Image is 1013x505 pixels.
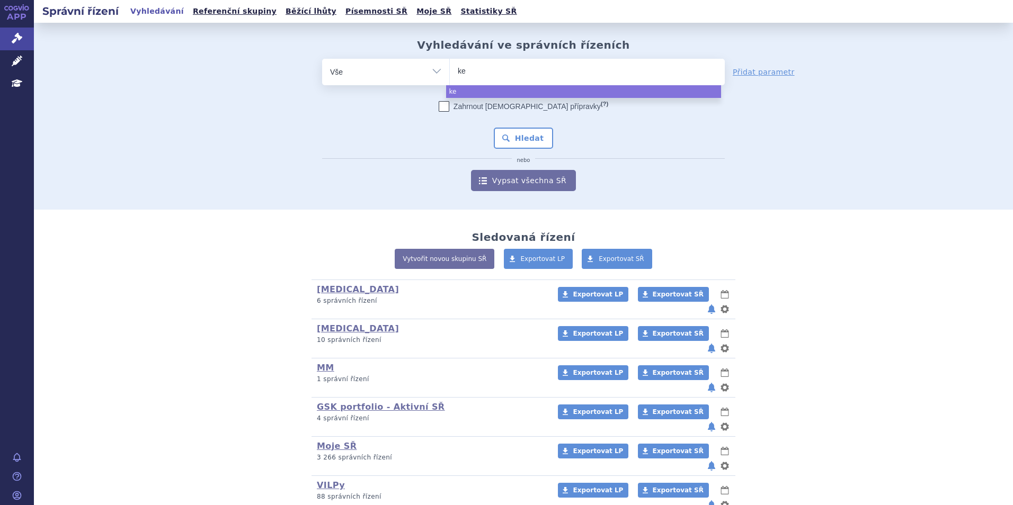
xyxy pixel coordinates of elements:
a: Exportovat LP [558,404,628,419]
a: Referenční skupiny [190,4,280,19]
span: Exportovat SŘ [653,447,704,455]
a: Písemnosti SŘ [342,4,411,19]
a: [MEDICAL_DATA] [317,284,399,294]
a: GSK portfolio - Aktivní SŘ [317,402,445,412]
p: 3 266 správních řízení [317,453,544,462]
button: nastavení [719,381,730,394]
button: notifikace [706,342,717,355]
span: Exportovat SŘ [653,330,704,337]
a: Moje SŘ [413,4,455,19]
p: 6 správních řízení [317,296,544,305]
a: Exportovat LP [504,249,573,269]
p: 1 správní řízení [317,375,544,384]
button: lhůty [719,445,730,457]
span: Exportovat LP [573,408,623,416]
button: notifikace [706,420,717,433]
span: Exportovat LP [573,447,623,455]
a: Běžící lhůty [282,4,340,19]
a: Exportovat SŘ [638,326,709,341]
span: Exportovat LP [521,255,565,263]
a: Exportovat SŘ [638,483,709,498]
a: MM [317,363,334,373]
button: notifikace [706,381,717,394]
a: Exportovat LP [558,365,628,380]
a: Exportovat LP [558,326,628,341]
a: Exportovat LP [558,444,628,458]
a: Exportovat SŘ [638,287,709,302]
label: Zahrnout [DEMOGRAPHIC_DATA] přípravky [439,101,608,112]
button: lhůty [719,327,730,340]
button: notifikace [706,303,717,315]
p: 4 správní řízení [317,414,544,423]
a: Statistiky SŘ [457,4,520,19]
a: Exportovat SŘ [638,404,709,419]
span: Exportovat LP [573,330,623,337]
a: Vyhledávání [127,4,187,19]
a: Vypsat všechna SŘ [471,170,576,191]
i: nebo [512,157,536,164]
button: nastavení [719,459,730,472]
p: 88 správních řízení [317,492,544,501]
h2: Správní řízení [34,4,127,19]
button: lhůty [719,405,730,418]
a: Exportovat SŘ [638,365,709,380]
a: Exportovat LP [558,483,628,498]
h2: Sledovaná řízení [472,231,575,244]
a: [MEDICAL_DATA] [317,323,399,333]
span: Exportovat LP [573,486,623,494]
span: Exportovat SŘ [653,369,704,376]
a: VILPy [317,480,345,490]
a: Exportovat SŘ [638,444,709,458]
a: Vytvořit novou skupinu SŘ [395,249,494,269]
span: Exportovat LP [573,291,623,298]
span: Exportovat LP [573,369,623,376]
button: nastavení [719,342,730,355]
li: ke [446,85,721,98]
button: notifikace [706,459,717,472]
span: Exportovat SŘ [599,255,644,263]
a: Přidat parametr [733,67,795,77]
button: Hledat [494,128,554,149]
span: Exportovat SŘ [653,486,704,494]
button: lhůty [719,366,730,379]
button: lhůty [719,484,730,497]
span: Exportovat SŘ [653,408,704,416]
abbr: (?) [601,101,608,107]
h2: Vyhledávání ve správních řízeních [417,39,630,51]
a: Exportovat LP [558,287,628,302]
a: Moje SŘ [317,441,357,451]
button: nastavení [719,303,730,315]
span: Exportovat SŘ [653,291,704,298]
button: lhůty [719,288,730,301]
button: nastavení [719,420,730,433]
a: Exportovat SŘ [582,249,652,269]
p: 10 správních řízení [317,336,544,345]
